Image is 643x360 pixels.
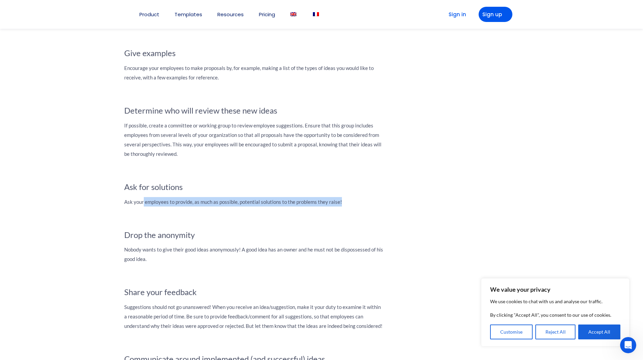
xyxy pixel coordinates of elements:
img: English [290,12,296,16]
h4: Share your feedback [124,287,384,297]
p: We value your privacy [490,285,620,293]
button: Accept All [578,325,620,339]
a: Sign up [479,7,512,22]
iframe: Intercom live chat [620,337,636,353]
h4: Ask for solutions [124,182,384,192]
p: Ask your employees to provide, as much as possible, potential solutions to the problems they raise! [124,197,384,207]
button: Reject All [535,325,576,339]
p: Suggestions should not go unanswered! When you receive an idea/suggestion, make it your duty to e... [124,302,384,331]
p: If possible, create a committee or working group to review employee suggestions. Ensure that this... [124,121,384,159]
h4: Determine who will review these new ideas [124,106,384,116]
h4: Drop the anonymity [124,230,384,240]
p: Encourage your employees to make proposals by, for example, making a list of the types of ideas y... [124,63,384,82]
img: French [313,12,319,16]
p: Nobody wants to give their good ideas anonymously! A good idea has an owner and he must not be di... [124,245,384,264]
p: We use cookies to chat with us and analyse our traffic. [490,297,620,306]
p: By clicking "Accept All", you consent to our use of cookies. [490,311,620,319]
a: Product [139,12,159,17]
a: Pricing [259,12,275,17]
button: Customise [490,325,533,339]
a: Resources [217,12,244,17]
a: Templates [175,12,202,17]
h4: Give examples [124,48,384,58]
a: Sign in [438,7,472,22]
